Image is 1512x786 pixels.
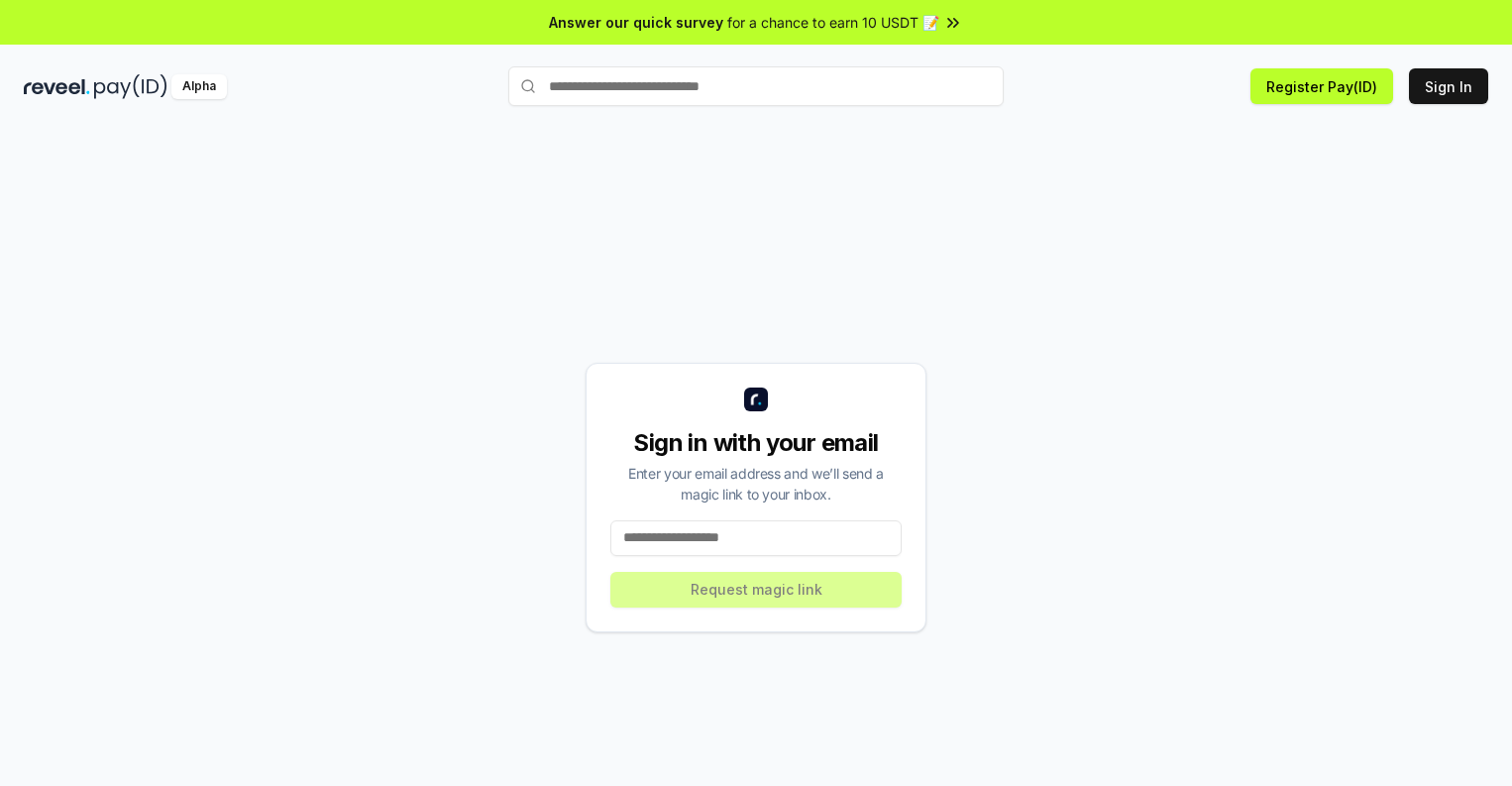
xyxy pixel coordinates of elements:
button: Register Pay(ID) [1250,68,1393,104]
div: Enter your email address and we’ll send a magic link to your inbox. [610,463,902,505]
div: Alpha [171,74,227,99]
button: Sign In [1409,68,1488,104]
span: for a chance to earn 10 USDT 📝 [727,12,939,33]
img: pay_id [94,74,167,99]
img: logo_small [744,388,768,411]
span: Answer our quick survey [549,12,723,33]
img: reveel_dark [24,74,90,99]
div: Sign in with your email [610,427,902,459]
